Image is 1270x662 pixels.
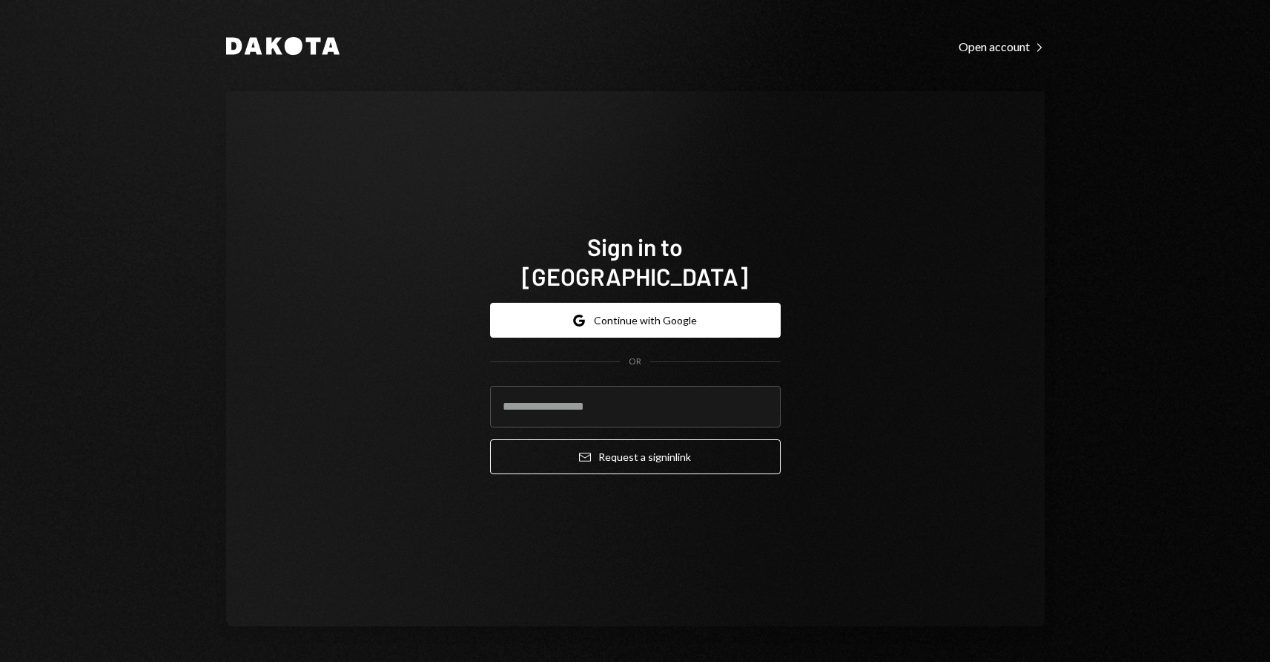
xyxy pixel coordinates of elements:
button: Continue with Google [490,303,781,338]
h1: Sign in to [GEOGRAPHIC_DATA] [490,232,781,291]
div: Open account [959,39,1045,54]
a: Open account [959,38,1045,54]
div: OR [629,355,641,368]
button: Request a signinlink [490,439,781,474]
